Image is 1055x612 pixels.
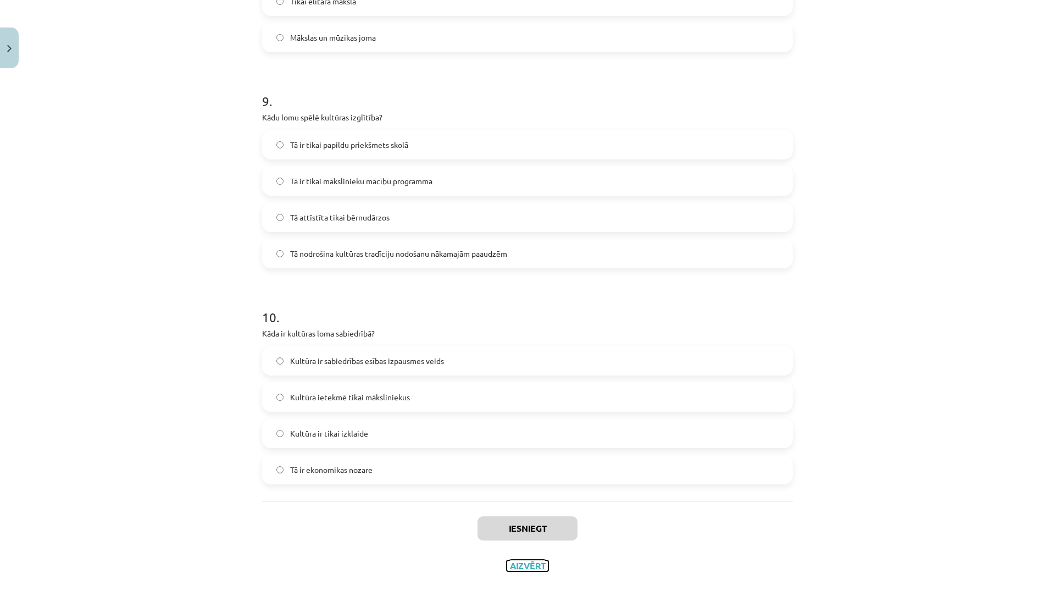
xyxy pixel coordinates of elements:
span: Kultūra ir sabiedrības esības izpausmes veids [290,355,444,367]
input: Kultūra ir tikai izklaide [276,430,284,437]
p: Kāda ir kultūras loma sabiedrībā? [262,328,793,339]
span: Tā ir ekonomikas nozare [290,464,373,476]
input: Tā ir tikai mākslinieku mācību programma [276,178,284,185]
input: Mākslas un mūzikas joma [276,34,284,41]
input: Tā nodrošina kultūras tradīciju nodošanu nākamajām paaudzēm [276,250,284,257]
span: Tā ir tikai papildu priekšmets skolā [290,139,408,151]
span: Tā ir tikai mākslinieku mācību programma [290,175,432,187]
span: Mākslas un mūzikas joma [290,32,376,43]
img: icon-close-lesson-0947bae3869378f0d4975bcd49f059093ad1ed9edebbc8119c70593378902aed.svg [7,45,12,52]
input: Kultūra ietekmē tikai māksliniekus [276,394,284,401]
button: Aizvērt [507,560,548,571]
input: Kultūra ir sabiedrības esības izpausmes veids [276,357,284,365]
button: Iesniegt [477,516,578,541]
h1: 9 . [262,74,793,108]
span: Tā nodrošina kultūras tradīciju nodošanu nākamajām paaudzēm [290,248,507,260]
span: Tā attīstīta tikai bērnudārzos [290,212,390,223]
p: Kādu lomu spēlē kultūras izglītība? [262,112,793,123]
span: Kultūra ietekmē tikai māksliniekus [290,392,410,403]
input: Tā attīstīta tikai bērnudārzos [276,214,284,221]
h1: 10 . [262,290,793,324]
span: Kultūra ir tikai izklaide [290,428,368,439]
input: Tā ir ekonomikas nozare [276,466,284,473]
input: Tā ir tikai papildu priekšmets skolā [276,141,284,148]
